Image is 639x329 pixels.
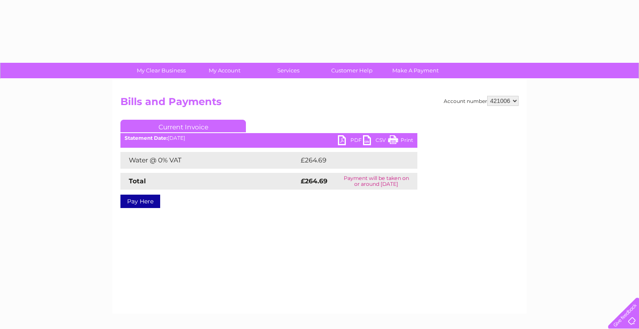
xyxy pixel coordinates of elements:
[190,63,259,78] a: My Account
[120,195,160,208] a: Pay Here
[254,63,323,78] a: Services
[381,63,450,78] a: Make A Payment
[388,135,413,147] a: Print
[335,173,417,190] td: Payment will be taken on or around [DATE]
[301,177,327,185] strong: £264.69
[120,120,246,132] a: Current Invoice
[120,152,299,169] td: Water @ 0% VAT
[120,135,417,141] div: [DATE]
[363,135,388,147] a: CSV
[120,96,519,112] h2: Bills and Payments
[444,96,519,106] div: Account number
[299,152,403,169] td: £264.69
[317,63,386,78] a: Customer Help
[127,63,196,78] a: My Clear Business
[338,135,363,147] a: PDF
[129,177,146,185] strong: Total
[125,135,168,141] b: Statement Date:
